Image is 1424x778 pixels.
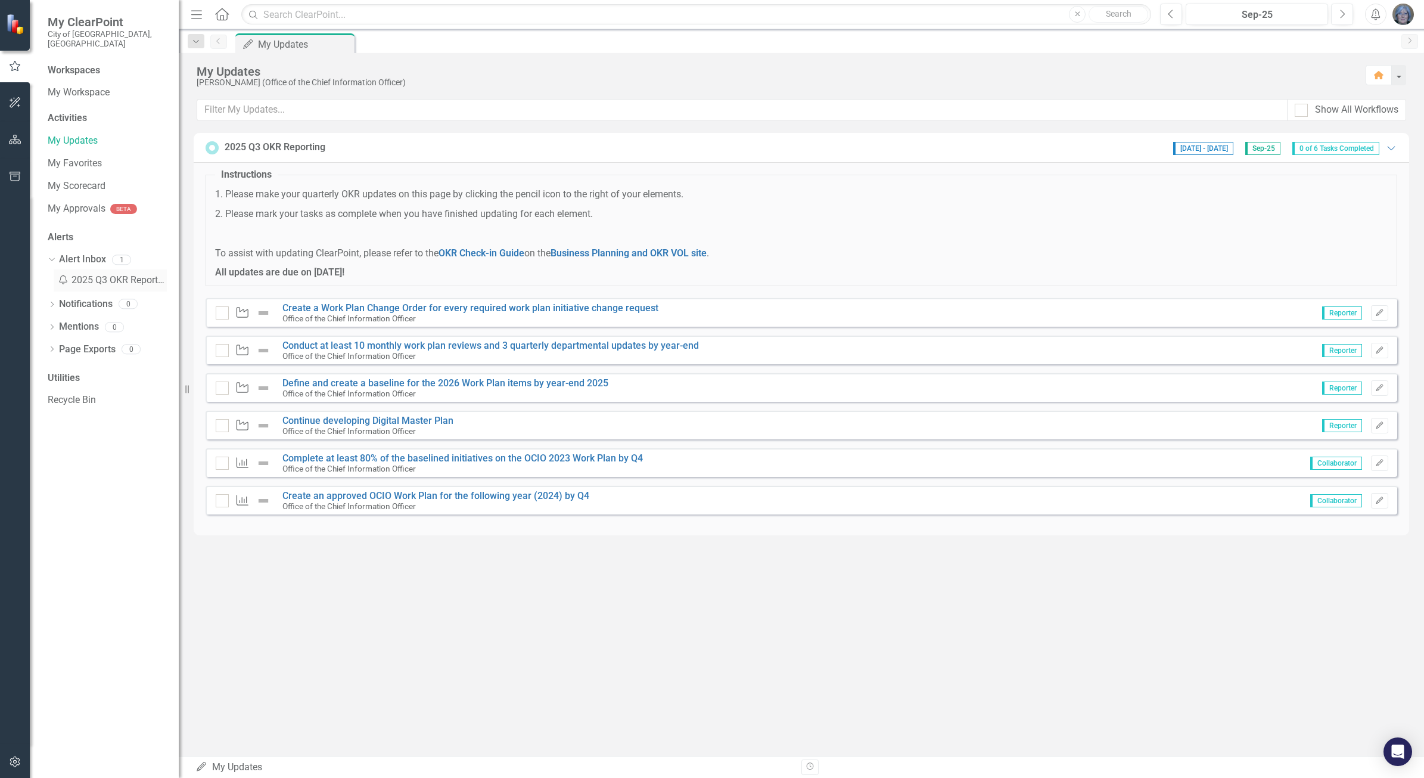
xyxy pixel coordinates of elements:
a: My Favorites [48,157,167,171]
img: Not Defined [256,494,271,508]
a: Mentions [59,320,99,334]
a: Continue developing Digital Master Plan [282,415,453,426]
a: Create an approved OCIO Work Plan for the following year (2024) by Q4 [282,490,589,501]
small: Office of the Chief Information Officer [282,464,416,473]
div: My Updates [195,761,792,774]
div: Sep-25 [1190,8,1324,22]
img: Not Defined [256,381,271,395]
div: 2025 Q3 OKR Reporting Starts [DATE] [54,269,167,292]
div: My Updates [197,65,1354,78]
div: My Updates [258,37,352,52]
button: Search [1089,6,1148,23]
span: Collaborator [1310,494,1362,507]
input: Filter My Updates... [197,99,1288,121]
img: Alison Munro [1392,4,1414,25]
a: My Scorecard [48,179,167,193]
div: Show All Workflows [1315,103,1398,117]
span: [DATE] - [DATE] [1173,142,1233,155]
div: [PERSON_NAME] (Office of the Chief Information Officer) [197,78,1354,87]
div: Workspaces [48,64,100,78]
a: OKR Check-in Guide [439,247,524,259]
img: Not Defined [256,456,271,470]
span: Collaborator [1310,457,1362,470]
small: City of [GEOGRAPHIC_DATA], [GEOGRAPHIC_DATA] [48,29,167,49]
span: Search [1106,9,1131,18]
div: Alerts [48,231,167,244]
a: Business Planning and OKR VOL site [551,247,707,259]
small: Office of the Chief Information Officer [282,501,416,511]
div: 0 [119,299,138,309]
img: Not Defined [256,419,271,433]
div: Open Intercom Messenger [1383,737,1412,766]
input: Search ClearPoint... [241,4,1151,25]
a: My Approvals [48,202,105,216]
a: Create a Work Plan Change Order for every required work plan initiative change request​ [282,302,658,314]
a: Alert Inbox [59,253,106,266]
button: Sep-25 [1186,4,1328,25]
div: 0 [105,322,124,332]
span: Reporter [1322,344,1362,357]
a: My Workspace [48,86,167,100]
small: Office of the Chief Information Officer [282,389,416,398]
span: 0 of 6 Tasks Completed [1292,142,1379,155]
legend: Instructions [215,168,278,182]
a: Recycle Bin [48,393,167,407]
img: ClearPoint Strategy [6,13,27,34]
a: Page Exports [59,343,116,357]
img: Not Defined [256,306,271,320]
span: Reporter [1322,419,1362,432]
div: Utilities [48,371,167,385]
a: Notifications [59,297,113,311]
strong: All updates are due on [DATE]! [215,266,344,278]
p: To assist with updating ClearPoint, please refer to the on the . [215,247,1388,261]
div: Activities [48,111,167,125]
span: My ClearPoint [48,15,167,29]
a: Define and create a baseline for the 2026 Work Plan items by year-end 2025​ [282,377,608,389]
small: Office of the Chief Information Officer [282,426,416,436]
div: BETA [110,204,137,214]
a: Complete at least 80% of the baselined initiatives on the OCIO 2023 Work Plan by Q4 [282,452,643,464]
small: Office of the Chief Information Officer [282,314,416,323]
span: Sep-25 [1245,142,1280,155]
div: 1 [112,255,131,265]
img: Not Defined [256,343,271,358]
p: 1. Please make your quarterly OKR updates on this page by clicking the pencil icon to the right o... [215,188,1388,202]
a: My Updates [48,134,167,148]
a: Conduct at least 10 monthly work plan reviews and 3 quarterly departmental updates by year-end​ [282,340,699,351]
span: Reporter [1322,382,1362,395]
span: Reporter [1322,306,1362,320]
small: Office of the Chief Information Officer [282,351,416,361]
div: 0 [122,345,141,355]
p: 2. Please mark your tasks as complete when you have finished updating for each element. [215,207,1388,221]
div: 2025 Q3 OKR Reporting [225,141,325,154]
